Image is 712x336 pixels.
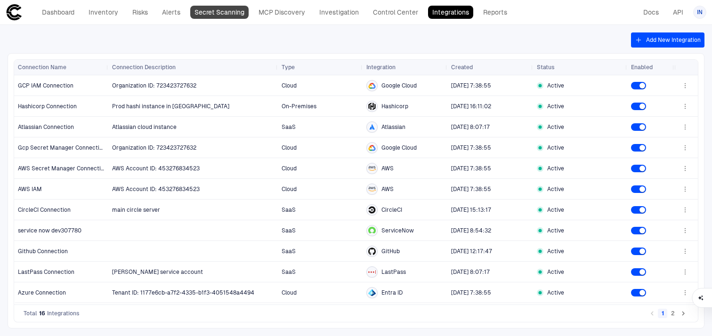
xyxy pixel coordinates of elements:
span: AWS [381,165,394,172]
a: MCP Discovery [254,6,309,19]
span: Azure Connection [18,289,66,296]
span: [DATE] 12:17:47 [451,248,492,255]
span: AWS Account ID: 453276834523 [112,165,200,172]
span: Active [547,103,564,110]
span: CircleCI Connection [18,206,71,214]
button: Go to next page [679,309,688,318]
span: service now dev307780 [18,227,81,234]
span: Hashicorp [381,103,408,110]
span: Active [547,144,564,152]
span: CircleCI [381,206,402,214]
div: ServiceNow [368,227,376,234]
a: Alerts [158,6,185,19]
span: [DATE] 7:38:55 [451,82,491,89]
span: Atlassian cloud instance [112,124,177,130]
span: [DATE] 8:54:32 [451,227,491,234]
span: SaaS [282,207,296,213]
span: Google Cloud [381,82,417,89]
button: page 1 [658,309,667,318]
span: Integrations [47,310,80,317]
a: Docs [639,6,663,19]
div: Google Cloud [368,82,376,89]
span: AWS Secret Manager Connection [18,165,105,172]
span: IN [697,8,703,16]
span: Organization ID: 723423727632 [112,82,196,89]
span: SaaS [282,124,296,130]
span: [DATE] 7:38:55 [451,165,491,172]
div: GitHub [368,248,376,255]
span: [PERSON_NAME] service account [112,269,203,275]
button: Add New Integration [631,32,704,48]
span: SaaS [282,227,296,234]
a: Dashboard [38,6,79,19]
span: AWS IAM [18,185,42,193]
span: [DATE] 15:13:17 [451,207,491,213]
span: Connection Description [112,64,176,71]
span: Github Connection [18,248,68,255]
span: [DATE] 7:38:55 [451,186,491,192]
div: Entra ID [368,289,376,296]
div: LastPass [368,268,376,276]
span: Cloud [282,144,297,151]
div: CircleCI [368,206,376,214]
span: Prod hashi instance in [GEOGRAPHIC_DATA] [112,103,229,110]
span: Active [547,268,564,276]
span: On-Premises [282,103,316,110]
div: AWS [368,165,376,172]
span: 16 [39,310,45,317]
a: Investigation [315,6,363,19]
span: [DATE] 8:07:17 [451,269,490,275]
button: IN [693,6,706,19]
span: Active [547,185,564,193]
span: Atlassian [381,123,405,131]
span: LastPass Connection [18,268,74,276]
span: GitHub [381,248,400,255]
span: Tenant ID: 1177e6cb-a7f2-4335-b1f3-4051548a4494 [112,289,254,296]
span: Organization ID: 723423727632 [112,144,196,151]
span: [DATE] 8:07:17 [451,124,490,130]
a: API [669,6,688,19]
div: AWS [368,185,376,193]
span: Active [547,227,564,234]
span: Active [547,289,564,296]
span: Connection Name [18,64,66,71]
span: [DATE] 7:38:55 [451,289,491,296]
span: Active [547,248,564,255]
a: Risks [128,6,152,19]
a: Control Center [369,6,422,19]
span: Created [451,64,473,71]
span: Atlassian Connection [18,123,74,131]
nav: pagination navigation [647,308,688,319]
span: LastPass [381,268,406,276]
span: Type [282,64,295,71]
span: Google Cloud [381,144,417,152]
a: Secret Scanning [190,6,249,19]
span: ServiceNow [381,227,414,234]
span: Cloud [282,289,297,296]
span: GCP IAM Connection [18,82,73,89]
div: Atlassian [368,123,376,131]
span: AWS [381,185,394,193]
span: Cloud [282,186,297,192]
span: SaaS [282,269,296,275]
a: Inventory [84,6,122,19]
span: Integration [366,64,396,71]
span: Cloud [282,82,297,89]
span: Hashicorp Connection [18,103,77,110]
span: Cloud [282,165,297,172]
span: Status [537,64,555,71]
a: Integrations [428,6,473,19]
span: Active [547,82,564,89]
div: Google Cloud [368,144,376,152]
span: Total [24,310,37,317]
span: Gcp Secret Manager Connection [18,144,105,152]
div: Hashicorp [368,103,376,110]
span: SaaS [282,248,296,255]
span: [DATE] 7:38:55 [451,144,491,151]
a: Reports [479,6,511,19]
span: Active [547,123,564,131]
span: Enabled [631,64,653,71]
span: AWS Account ID: 453276834523 [112,186,200,192]
span: [DATE] 16:11:02 [451,103,491,110]
span: main circle server [112,207,160,213]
